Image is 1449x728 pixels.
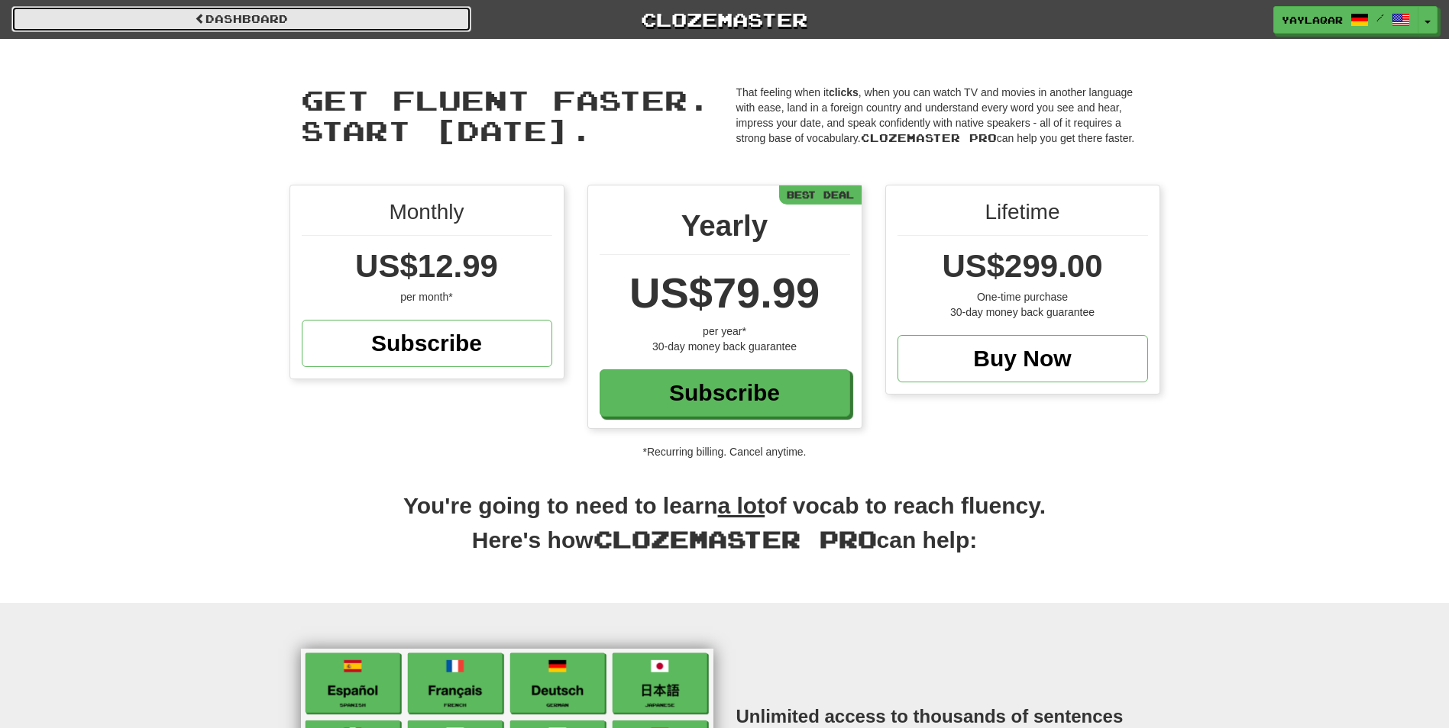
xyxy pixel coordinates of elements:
[494,6,954,33] a: Clozemaster
[629,269,820,317] span: US$79.99
[898,197,1148,236] div: Lifetime
[718,493,765,518] u: a lot
[302,289,552,304] div: per month*
[600,324,850,339] div: per year*
[594,525,877,552] span: Clozemaster Pro
[779,185,862,205] div: Best Deal
[736,85,1149,146] p: That feeling when it , when you can watch TV and movies in another language with ease, land in a ...
[861,131,997,144] span: Clozemaster Pro
[302,197,552,236] div: Monthly
[898,289,1148,304] div: One-time purchase
[600,205,850,255] div: Yearly
[301,83,710,147] span: Get fluent faster. Start [DATE].
[600,339,850,354] div: 30-day money back guarantee
[942,248,1102,284] span: US$299.00
[1376,12,1384,23] span: /
[1282,13,1343,27] span: yaylaqar
[11,6,471,32] a: Dashboard
[302,320,552,367] a: Subscribe
[898,304,1148,320] div: 30-day money back guarantee
[355,248,498,284] span: US$12.99
[289,490,1160,572] h2: You're going to need to learn of vocab to reach fluency. Here's how can help:
[898,335,1148,382] a: Buy Now
[1273,6,1418,34] a: yaylaqar /
[600,369,850,417] a: Subscribe
[829,86,859,98] strong: clicks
